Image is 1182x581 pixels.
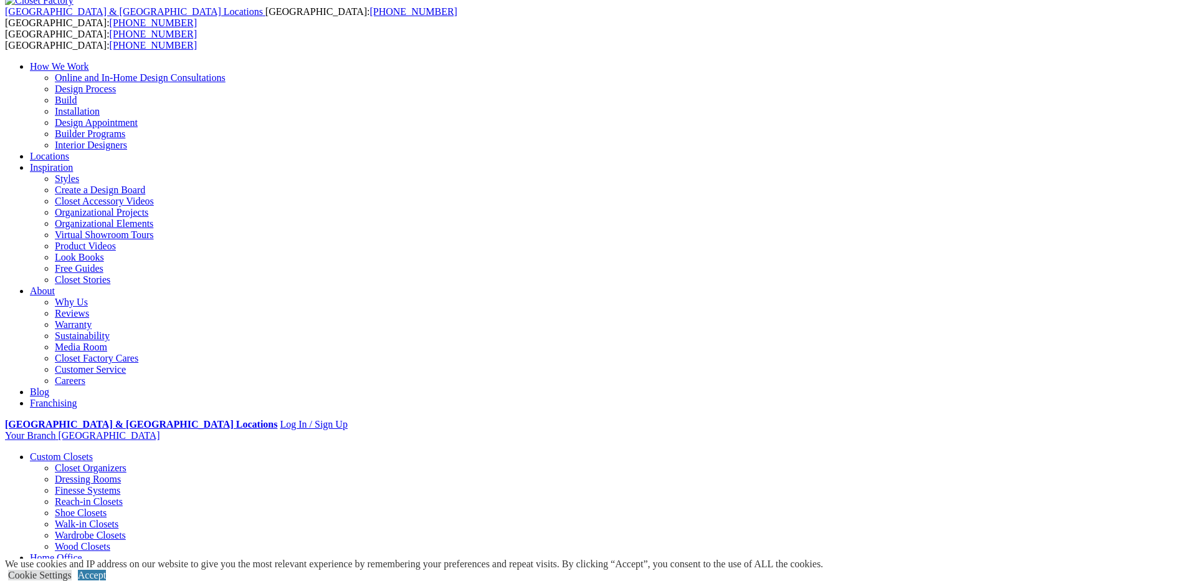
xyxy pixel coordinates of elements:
[55,485,120,496] a: Finesse Systems
[55,185,145,195] a: Create a Design Board
[55,530,126,540] a: Wardrobe Closets
[55,496,123,507] a: Reach-in Closets
[30,451,93,462] a: Custom Closets
[5,6,457,28] span: [GEOGRAPHIC_DATA]: [GEOGRAPHIC_DATA]:
[78,570,106,580] a: Accept
[5,430,55,441] span: Your Branch
[55,474,121,484] a: Dressing Rooms
[30,552,82,563] a: Home Office
[55,106,100,117] a: Installation
[55,218,153,229] a: Organizational Elements
[5,29,197,50] span: [GEOGRAPHIC_DATA]: [GEOGRAPHIC_DATA]:
[55,330,110,341] a: Sustainability
[369,6,457,17] a: [PHONE_NUMBER]
[110,29,197,39] a: [PHONE_NUMBER]
[55,263,103,274] a: Free Guides
[55,541,110,552] a: Wood Closets
[55,319,92,330] a: Warranty
[58,430,160,441] span: [GEOGRAPHIC_DATA]
[55,342,107,352] a: Media Room
[55,308,89,319] a: Reviews
[30,398,77,408] a: Franchising
[55,196,154,206] a: Closet Accessory Videos
[55,173,79,184] a: Styles
[55,297,88,307] a: Why Us
[8,570,72,580] a: Cookie Settings
[55,463,126,473] a: Closet Organizers
[55,140,127,150] a: Interior Designers
[5,559,823,570] div: We use cookies and IP address on our website to give you the most relevant experience by remember...
[55,252,104,262] a: Look Books
[55,353,138,363] a: Closet Factory Cares
[55,72,226,83] a: Online and In-Home Design Consultations
[30,162,73,173] a: Inspiration
[55,507,107,518] a: Shoe Closets
[55,241,116,251] a: Product Videos
[30,286,55,296] a: About
[110,17,197,28] a: [PHONE_NUMBER]
[30,61,89,72] a: How We Work
[55,364,126,375] a: Customer Service
[55,84,116,94] a: Design Process
[5,6,263,17] span: [GEOGRAPHIC_DATA] & [GEOGRAPHIC_DATA] Locations
[5,6,265,17] a: [GEOGRAPHIC_DATA] & [GEOGRAPHIC_DATA] Locations
[30,387,49,397] a: Blog
[55,128,125,139] a: Builder Programs
[5,419,277,430] a: [GEOGRAPHIC_DATA] & [GEOGRAPHIC_DATA] Locations
[55,95,77,105] a: Build
[30,151,69,161] a: Locations
[55,274,110,285] a: Closet Stories
[110,40,197,50] a: [PHONE_NUMBER]
[55,117,138,128] a: Design Appointment
[55,519,118,529] a: Walk-in Closets
[55,375,85,386] a: Careers
[55,229,154,240] a: Virtual Showroom Tours
[5,430,160,441] a: Your Branch [GEOGRAPHIC_DATA]
[55,207,148,218] a: Organizational Projects
[280,419,347,430] a: Log In / Sign Up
